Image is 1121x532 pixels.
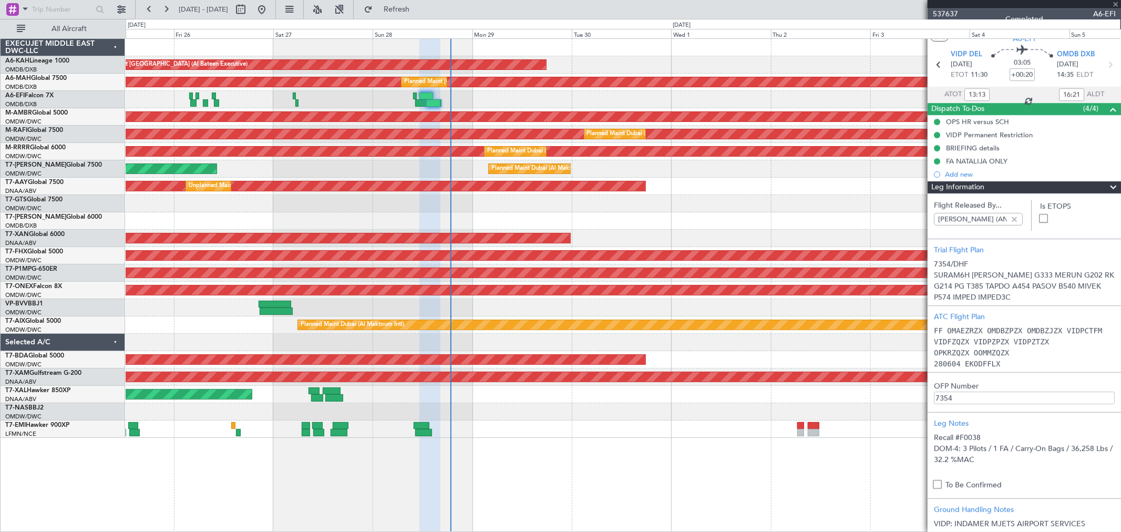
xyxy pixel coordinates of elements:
span: OMDB DXB [1057,49,1095,60]
span: [DATE] [951,59,972,70]
span: ATOT [944,89,962,100]
div: [DATE] [128,21,146,30]
input: Type something... [938,211,1007,227]
a: M-RRRRGlobal 6000 [5,145,66,151]
label: Is ETOPS [1040,201,1115,212]
div: Mon 29 [472,29,572,38]
a: T7-P1MPG-650ER [5,266,57,272]
span: M-AMBR [5,110,32,116]
a: M-RAFIGlobal 7500 [5,127,63,134]
div: Ground Handling Notes [934,504,1115,515]
label: To Be Confirmed [945,479,1002,490]
span: T7-GTS [5,197,27,203]
span: T7-[PERSON_NAME] [5,214,66,220]
div: Fri 26 [174,29,273,38]
div: Planned Maint Dubai (Al Maktoum Intl) [491,161,595,177]
a: OMDW/DWC [5,152,42,160]
a: OMDB/DXB [5,83,37,91]
span: VIDP DEL [951,49,982,60]
span: (4/4) [1083,103,1098,114]
a: LFMN/NCE [5,430,36,438]
div: Add new [945,170,1116,179]
label: OFP Number [934,381,1115,392]
div: Unplanned Maint [GEOGRAPHIC_DATA] (Al Maktoum Intl) [189,178,344,194]
a: T7-XANGlobal 6000 [5,231,65,238]
a: T7-FHXGlobal 5000 [5,249,63,255]
span: Leg Information [931,181,984,193]
span: T7-XAM [5,370,29,376]
a: M-AMBRGlobal 5000 [5,110,68,116]
div: ATC Flight Plan [934,311,1115,322]
div: Wed 1 [671,29,770,38]
button: Refresh [359,1,422,18]
span: Refresh [375,6,419,13]
a: OMDW/DWC [5,326,42,334]
a: OMDW/DWC [5,135,42,143]
span: T7-EMI [5,422,26,428]
a: T7-XAMGulfstream G-200 [5,370,81,376]
span: 03:05 [1014,58,1031,68]
a: T7-AIXGlobal 5000 [5,318,61,324]
a: DNAA/ABV [5,239,36,247]
a: OMDW/DWC [5,204,42,212]
span: [DATE] - [DATE] [179,5,228,14]
div: OPS HR versus SCH [946,117,1009,126]
div: Sat 27 [273,29,373,38]
code: FF OMAEZRZX OMDBZPZX OMDBZJZX VIDPCTFM VIDFZQZX VIDPZPZX VIDPZTZX [934,326,1102,346]
span: A6-MAH [5,75,31,81]
a: OMDW/DWC [5,257,42,264]
span: T7-AIX [5,318,25,324]
span: ETOT [951,70,968,80]
a: T7-AAYGlobal 7500 [5,179,64,186]
p: DOM-4: 3 Pilots / 1 FA / Carry-On Bags / 36,258 Lbs / 32.2 %MAC [934,443,1115,465]
span: M-RRRR [5,145,30,151]
span: Flight Released By... [934,200,1023,211]
a: OMDB/DXB [5,222,37,230]
a: T7-BDAGlobal 5000 [5,353,64,359]
a: T7-XALHawker 850XP [5,387,70,394]
a: DNAA/ABV [5,378,36,386]
a: DNAA/ABV [5,395,36,403]
span: 11:30 [971,70,988,80]
a: OMDW/DWC [5,309,42,316]
span: T7-[PERSON_NAME] [5,162,66,168]
div: Planned Maint Dubai (Al Maktoum Intl) [587,126,691,142]
div: Planned Maint Dubai (Al Maktoum Intl) [487,144,591,159]
span: VP-BVV [5,301,28,307]
code: OPKRZQZX OOMMZQZX [934,349,1009,357]
a: OMDW/DWC [5,413,42,421]
p: Recall #F0038 [934,432,1115,443]
a: OMDW/DWC [5,170,42,178]
div: Sat 4 [970,29,1069,38]
span: T7-FHX [5,249,27,255]
a: DNAA/ABV [5,187,36,195]
a: OMDW/DWC [5,274,42,282]
span: T7-XAN [5,231,29,238]
span: A6-EFI [5,93,25,99]
a: OMDW/DWC [5,118,42,126]
span: All Aircraft [27,25,111,33]
span: M-RAFI [5,127,27,134]
div: Completed [1005,14,1043,25]
div: Sun 28 [373,29,472,38]
span: T7-AAY [5,179,28,186]
span: ELDT [1076,70,1093,80]
a: T7-GTSGlobal 7500 [5,197,63,203]
div: [DATE] [673,21,691,30]
a: T7-[PERSON_NAME]Global 7500 [5,162,102,168]
a: T7-[PERSON_NAME]Global 6000 [5,214,102,220]
span: A6-KAH [5,58,29,64]
span: T7-BDA [5,353,28,359]
div: Leg Notes [934,418,1115,429]
div: Fri 3 [870,29,970,38]
a: T7-EMIHawker 900XP [5,422,69,428]
div: Planned Maint [GEOGRAPHIC_DATA] ([GEOGRAPHIC_DATA] Intl) [404,74,580,90]
span: 14:35 [1057,70,1074,80]
a: OMDB/DXB [5,100,37,108]
a: OMDB/DXB [5,66,37,74]
a: T7-NASBBJ2 [5,405,44,411]
span: 537637 [933,8,958,19]
div: VIDP Permanent Restriction [946,130,1033,139]
span: T7-ONEX [5,283,33,290]
div: 7354/DHF SURAM6H [PERSON_NAME] G333 MERUN G202 RK G214 PG T385 TAPDO A454 PASOV B540 MIVEK P574 I... [934,255,1115,300]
